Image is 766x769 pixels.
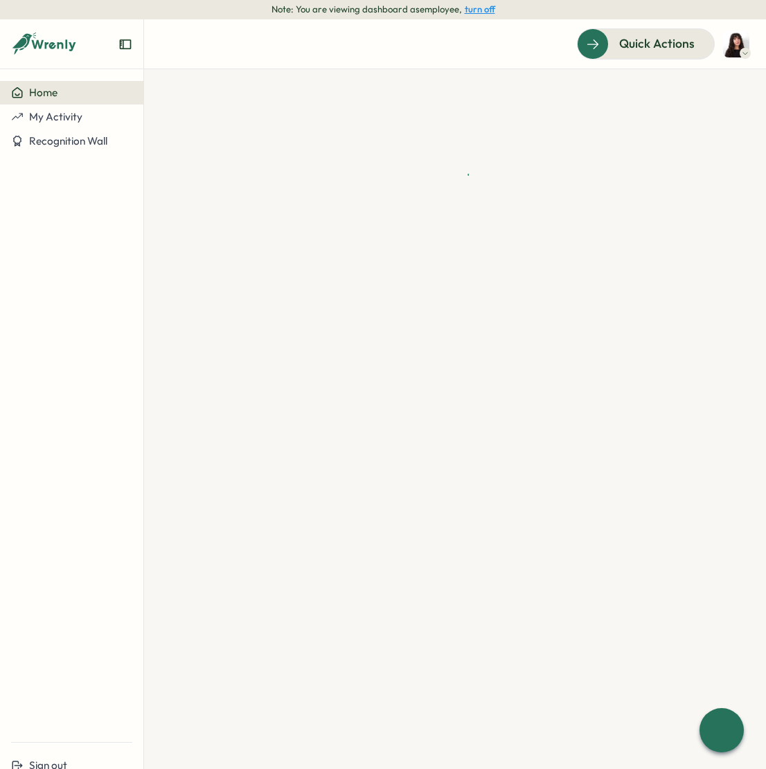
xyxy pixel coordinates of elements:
[619,35,695,53] span: Quick Actions
[577,28,715,59] button: Quick Actions
[29,134,107,147] span: Recognition Wall
[723,31,749,57] img: Kelly Rosa
[118,37,132,51] button: Expand sidebar
[29,110,82,123] span: My Activity
[29,86,57,99] span: Home
[465,4,495,15] button: turn off
[271,3,462,16] span: Note: You are viewing dashboard as employee ,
